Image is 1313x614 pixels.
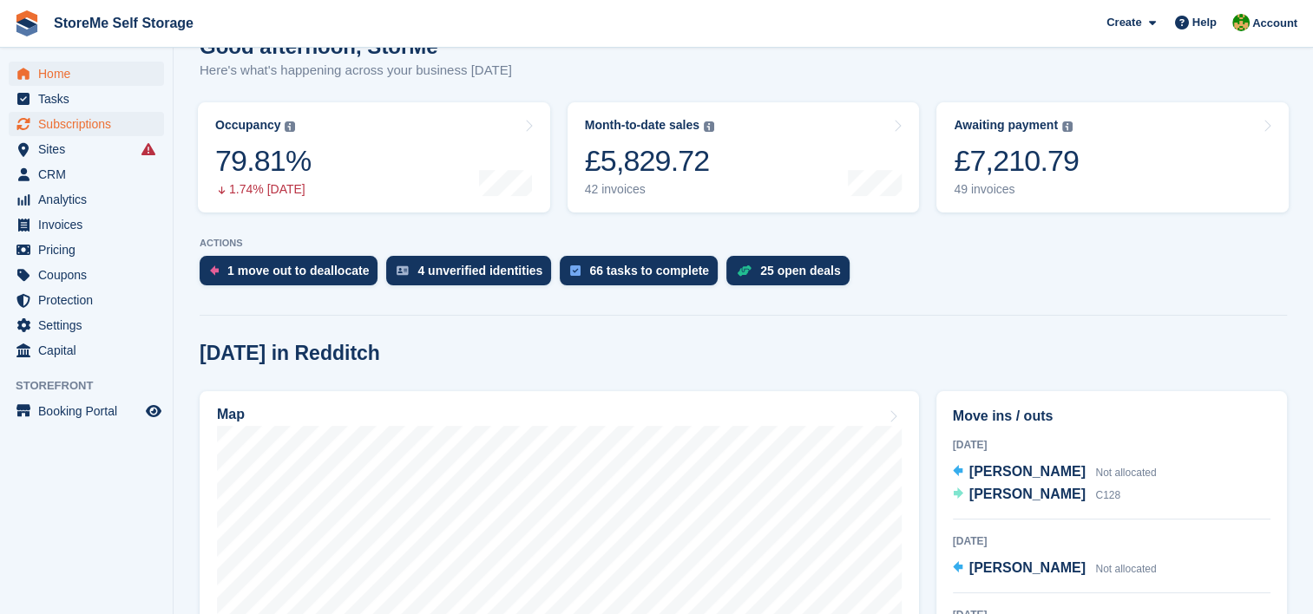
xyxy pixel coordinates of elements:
h2: [DATE] in Redditch [200,342,380,365]
a: [PERSON_NAME] C128 [953,484,1120,506]
span: [PERSON_NAME] [969,560,1086,575]
a: [PERSON_NAME] Not allocated [953,461,1157,484]
div: £5,829.72 [585,143,714,179]
span: Not allocated [1095,467,1156,479]
a: [PERSON_NAME] Not allocated [953,558,1157,580]
span: [PERSON_NAME] [969,487,1086,501]
a: menu [9,62,164,86]
a: 66 tasks to complete [560,256,726,294]
h2: Move ins / outs [953,406,1270,427]
span: Not allocated [1095,563,1156,575]
a: menu [9,87,164,111]
div: 25 open deals [760,264,841,278]
a: menu [9,313,164,337]
a: menu [9,399,164,423]
span: CRM [38,162,142,186]
img: stora-icon-8386f47178a22dfd0bd8f6a31ec36ba5ce8667c1dd55bd0f319d3a0aa187defe.svg [14,10,40,36]
div: [DATE] [953,533,1270,549]
a: Awaiting payment £7,210.79 49 invoices [936,102,1289,212]
div: 42 invoices [585,182,714,197]
img: icon-info-grey-7440780725fd019a000dd9b08b2336e03edf1995a4989e88bcd33f0948082b44.svg [704,121,714,132]
a: 4 unverified identities [386,256,560,294]
a: menu [9,187,164,212]
span: Account [1252,15,1297,32]
a: StoreMe Self Storage [47,9,200,37]
span: Sites [38,137,142,161]
img: icon-info-grey-7440780725fd019a000dd9b08b2336e03edf1995a4989e88bcd33f0948082b44.svg [285,121,295,132]
img: icon-info-grey-7440780725fd019a000dd9b08b2336e03edf1995a4989e88bcd33f0948082b44.svg [1062,121,1073,132]
img: verify_identity-adf6edd0f0f0b5bbfe63781bf79b02c33cf7c696d77639b501bdc392416b5a36.svg [397,265,409,276]
span: Create [1106,14,1141,31]
img: move_outs_to_deallocate_icon-f764333ba52eb49d3ac5e1228854f67142a1ed5810a6f6cc68b1a99e826820c5.svg [210,265,219,276]
a: menu [9,288,164,312]
a: Preview store [143,401,164,421]
a: 1 move out to deallocate [200,256,386,294]
a: menu [9,137,164,161]
div: 49 invoices [954,182,1079,197]
img: StorMe [1232,14,1250,31]
span: Capital [38,338,142,363]
span: Analytics [38,187,142,212]
span: Subscriptions [38,112,142,136]
a: menu [9,112,164,136]
span: Protection [38,288,142,312]
span: Coupons [38,263,142,287]
a: menu [9,238,164,262]
p: ACTIONS [200,238,1287,249]
div: £7,210.79 [954,143,1079,179]
div: 66 tasks to complete [589,264,709,278]
img: task-75834270c22a3079a89374b754ae025e5fb1db73e45f91037f5363f120a921f8.svg [570,265,581,276]
span: [PERSON_NAME] [969,464,1086,479]
p: Here's what's happening across your business [DATE] [200,61,512,81]
span: C128 [1095,489,1120,501]
span: Home [38,62,142,86]
span: Storefront [16,377,173,395]
div: Awaiting payment [954,118,1058,133]
div: 4 unverified identities [417,264,542,278]
div: 1 move out to deallocate [227,264,369,278]
div: Month-to-date sales [585,118,699,133]
a: 25 open deals [726,256,858,294]
i: Smart entry sync failures have occurred [141,142,155,156]
h2: Map [217,407,245,422]
a: Occupancy 79.81% 1.74% [DATE] [198,102,550,212]
a: menu [9,212,164,237]
span: Invoices [38,212,142,237]
div: [DATE] [953,437,1270,453]
span: Booking Portal [38,399,142,423]
div: 79.81% [215,143,311,179]
div: Occupancy [215,118,280,133]
div: 1.74% [DATE] [215,182,311,197]
span: Pricing [38,238,142,262]
img: deal-1b604bf984904fb50ccaf53a9ad4b4a5d6e5aea283cecdc64d6e3604feb123c2.svg [737,265,752,277]
span: Tasks [38,87,142,111]
a: menu [9,162,164,186]
a: menu [9,338,164,363]
span: Help [1192,14,1217,31]
span: Settings [38,313,142,337]
a: Month-to-date sales £5,829.72 42 invoices [568,102,920,212]
a: menu [9,263,164,287]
